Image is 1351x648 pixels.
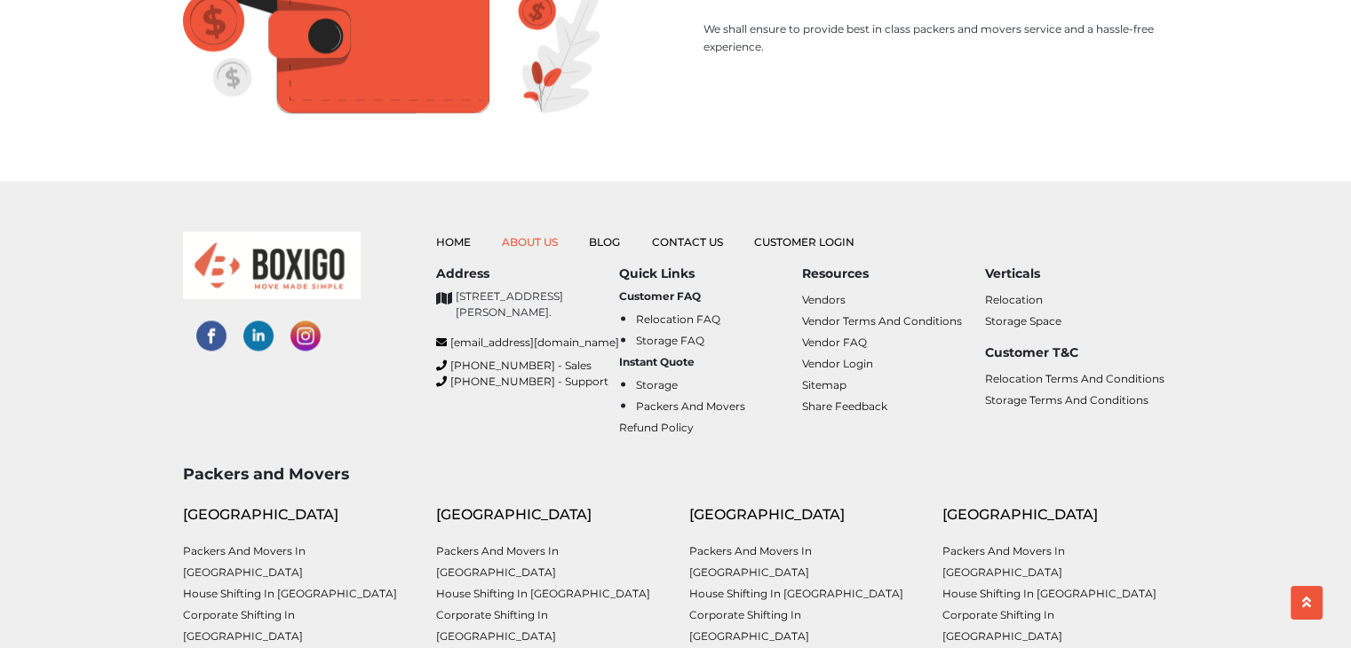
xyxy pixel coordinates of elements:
a: Corporate Shifting in [GEOGRAPHIC_DATA] [183,608,303,643]
a: Corporate Shifting in [GEOGRAPHIC_DATA] [436,608,556,643]
a: [PHONE_NUMBER] - Sales [436,358,619,374]
h6: Address [436,266,619,281]
img: facebook-social-links [196,320,226,351]
a: Relocation Terms and Conditions [985,372,1164,385]
h6: Verticals [985,266,1168,281]
a: Corporate Shifting in [GEOGRAPHIC_DATA] [689,608,809,643]
div: [GEOGRAPHIC_DATA] [942,504,1169,526]
img: instagram-social-links [290,320,321,351]
a: [PHONE_NUMBER] - Support [436,374,619,390]
a: Refund Policy [619,421,694,434]
div: [GEOGRAPHIC_DATA] [689,504,916,526]
b: Instant Quote [619,355,695,368]
a: Customer Login [754,235,854,249]
a: Storage Space [985,314,1061,328]
a: Sitemap [802,378,846,391]
a: Vendor Terms and Conditions [802,314,962,328]
a: Storage [636,378,678,391]
a: Corporate Shifting in [GEOGRAPHIC_DATA] [942,608,1062,643]
a: Contact Us [652,235,723,249]
a: Share Feedback [802,399,887,413]
a: Vendors [802,293,846,306]
h3: Packers and Movers [183,464,1169,483]
a: Home [436,235,471,249]
div: [GEOGRAPHIC_DATA] [183,504,409,526]
a: Packers and Movers in [GEOGRAPHIC_DATA] [942,544,1065,579]
a: Packers and Movers [636,399,745,413]
a: Vendor Login [802,357,873,370]
a: About Us [502,235,558,249]
a: Packers and Movers in [GEOGRAPHIC_DATA] [183,544,306,579]
a: House shifting in [GEOGRAPHIC_DATA] [942,587,1156,600]
img: linked-in-social-links [243,320,274,351]
h6: Customer T&C [985,345,1168,360]
a: [EMAIL_ADDRESS][DOMAIN_NAME] [436,335,619,351]
a: House shifting in [GEOGRAPHIC_DATA] [183,587,397,600]
a: Relocation FAQ [636,312,720,326]
a: Packers and Movers in [GEOGRAPHIC_DATA] [689,544,812,579]
h6: Quick Links [619,266,802,281]
a: Packers and Movers in [GEOGRAPHIC_DATA] [436,544,559,579]
a: Vendor FAQ [802,336,867,349]
div: [GEOGRAPHIC_DATA] [436,504,663,526]
a: Storage FAQ [636,334,704,347]
a: Storage Terms and Conditions [985,393,1148,407]
button: scroll up [1291,586,1323,620]
p: [STREET_ADDRESS][PERSON_NAME]. [456,288,619,320]
a: House shifting in [GEOGRAPHIC_DATA] [689,587,903,600]
b: Customer FAQ [619,289,701,303]
a: Blog [589,235,620,249]
a: House shifting in [GEOGRAPHIC_DATA] [436,587,650,600]
h6: Resources [802,266,985,281]
a: Relocation [985,293,1043,306]
img: boxigo_logo_small [183,231,361,299]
